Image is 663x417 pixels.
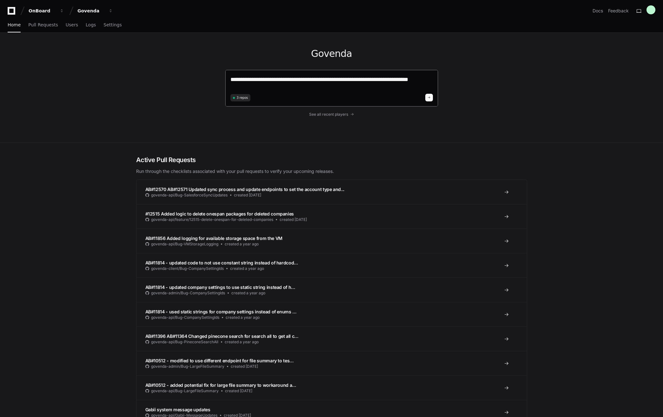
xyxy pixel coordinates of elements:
a: AB#10512 - added potential fix for large file summary to workaround a…govenda-api/Bug-LargeFileSu... [136,375,527,400]
span: AB#11814 - updated company settings to use static string instead of h… [145,284,295,290]
span: created a year ago [230,266,264,271]
a: Users [66,18,78,32]
div: OnBoard [29,8,56,14]
span: govenda-admin/Bug-CompanySettingIds [151,291,225,296]
a: AB#11814 - updated code to not use constant string instead of hardcod…govenda-client/Bug-CompanyS... [136,253,527,277]
span: AB#11856 Added logging for available storage space from the VM [145,236,282,241]
span: created a year ago [225,242,259,247]
a: #12515 Added logic to delete onespan packages for deleted companiesgovenda-api/feature/12515-dele... [136,204,527,229]
span: AB#10512 - modified to use different endpoint for file summary to tes… [145,358,294,363]
span: Logs [86,23,96,27]
a: AB#11814 - updated company settings to use static string instead of h…govenda-admin/Bug-CompanySe... [136,277,527,302]
span: AB#12570 AB#12571 Updated sync process and update endpoints to set the account type and... [145,187,345,192]
span: created [DATE] [234,193,261,198]
a: AB#11856 Added logging for available storage space from the VMgovenda-api/Bug-VMStorageLoggingcre... [136,229,527,253]
span: AB#11396 AB#11364 Changed pinecone search for search all to get all c… [145,333,299,339]
a: AB#12570 AB#12571 Updated sync process and update endpoints to set the account type and...govenda... [136,180,527,204]
span: govenda-api/Bug-CompanySettingIds [151,315,219,320]
a: AB#11814 - used static strings for company settings instead of enums …govenda-api/Bug-CompanySett... [136,302,527,326]
span: govenda-admin/Bug-LargeFileSummary [151,364,224,369]
a: Home [8,18,21,32]
span: govenda-api/Bug-PineconeSearchAll [151,339,218,345]
a: AB#10512 - modified to use different endpoint for file summary to tes…govenda-admin/Bug-LargeFile... [136,351,527,375]
span: created [DATE] [231,364,258,369]
span: govenda-client/Bug-CompanySettingIds [151,266,224,271]
a: Logs [86,18,96,32]
span: See all recent players [309,112,348,117]
span: Pull Requests [28,23,58,27]
a: Pull Requests [28,18,58,32]
span: govenda-api/feature/12515-delete-onespan-for-deleted-companies [151,217,273,222]
span: AB#11814 - used static strings for company settings instead of enums … [145,309,297,314]
span: govenda-api/Bug-SalesforceSyncUpdates [151,193,228,198]
span: #12515 Added logic to delete onespan packages for deleted companies [145,211,294,216]
p: Run through the checklists associated with your pull requests to verify your upcoming releases. [136,168,527,174]
span: 3 repos [237,95,248,100]
span: created a year ago [226,315,260,320]
span: Home [8,23,21,27]
a: Settings [103,18,122,32]
span: Users [66,23,78,27]
span: AB#10512 - added potential fix for large file summary to workaround a… [145,382,296,388]
div: Govenda [77,8,105,14]
span: created [DATE] [225,388,252,393]
button: Govenda [75,5,116,17]
span: created [DATE] [280,217,307,222]
span: created a year ago [225,339,259,345]
button: OnBoard [26,5,67,17]
span: govenda-api/Bug-VMStorageLogging [151,242,218,247]
span: govenda-api/Bug-LargeFileSummary [151,388,219,393]
a: AB#11396 AB#11364 Changed pinecone search for search all to get all c…govenda-api/Bug-PineconeSea... [136,326,527,351]
h1: Govenda [225,48,438,59]
button: Feedback [608,8,629,14]
span: created a year ago [231,291,265,296]
h2: Active Pull Requests [136,155,527,164]
span: Settings [103,23,122,27]
a: See all recent players [225,112,438,117]
span: AB#11814 - updated code to not use constant string instead of hardcod… [145,260,298,265]
span: Gabii system message updates [145,407,210,412]
a: Docs [593,8,603,14]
